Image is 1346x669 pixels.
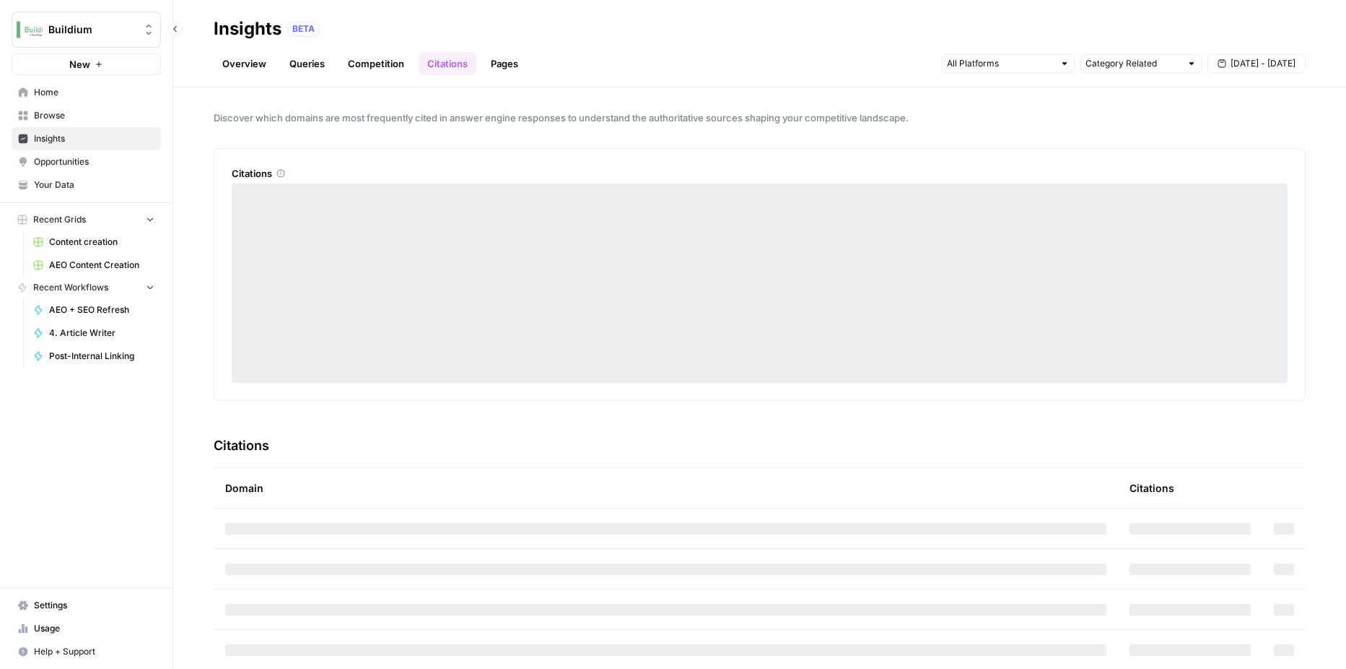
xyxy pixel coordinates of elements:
[48,22,136,37] span: Buildium
[12,640,161,663] button: Help + Support
[12,209,161,230] button: Recent Grids
[214,436,269,456] h3: Citations
[419,52,476,75] a: Citations
[49,259,154,272] span: AEO Content Creation
[1129,468,1174,508] div: Citations
[34,178,154,191] span: Your Data
[69,57,90,72] span: New
[12,81,161,104] a: Home
[12,150,161,173] a: Opportunities
[12,617,161,640] a: Usage
[34,599,154,612] span: Settings
[12,594,161,617] a: Settings
[49,303,154,316] span: AEO + SEO Refresh
[34,155,154,168] span: Opportunities
[281,52,333,75] a: Queries
[12,173,161,197] a: Your Data
[34,645,154,658] span: Help + Support
[34,132,154,145] span: Insights
[12,277,161,298] button: Recent Workflows
[1085,56,1181,71] input: Category Related
[33,281,108,294] span: Recent Workflows
[339,52,413,75] a: Competition
[34,86,154,99] span: Home
[12,53,161,75] button: New
[49,236,154,249] span: Content creation
[287,22,320,36] div: BETA
[17,17,43,43] img: Buildium Logo
[225,468,1106,508] div: Domain
[34,622,154,635] span: Usage
[214,52,275,75] a: Overview
[27,230,161,254] a: Content creation
[232,166,1288,181] div: Citations
[49,327,154,340] span: 4. Article Writer
[27,345,161,368] a: Post-Internal Linking
[27,254,161,277] a: AEO Content Creation
[1231,57,1295,70] span: [DATE] - [DATE]
[214,111,1306,125] span: Discover which domains are most frequently cited in answer engine responses to understand the aut...
[12,104,161,127] a: Browse
[27,321,161,345] a: 4. Article Writer
[12,127,161,150] a: Insights
[214,17,281,40] div: Insights
[947,56,1054,71] input: All Platforms
[27,298,161,321] a: AEO + SEO Refresh
[33,213,86,226] span: Recent Grids
[49,350,154,363] span: Post-Internal Linking
[12,12,161,48] button: Workspace: Buildium
[1207,54,1306,73] button: [DATE] - [DATE]
[482,52,527,75] a: Pages
[34,109,154,122] span: Browse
